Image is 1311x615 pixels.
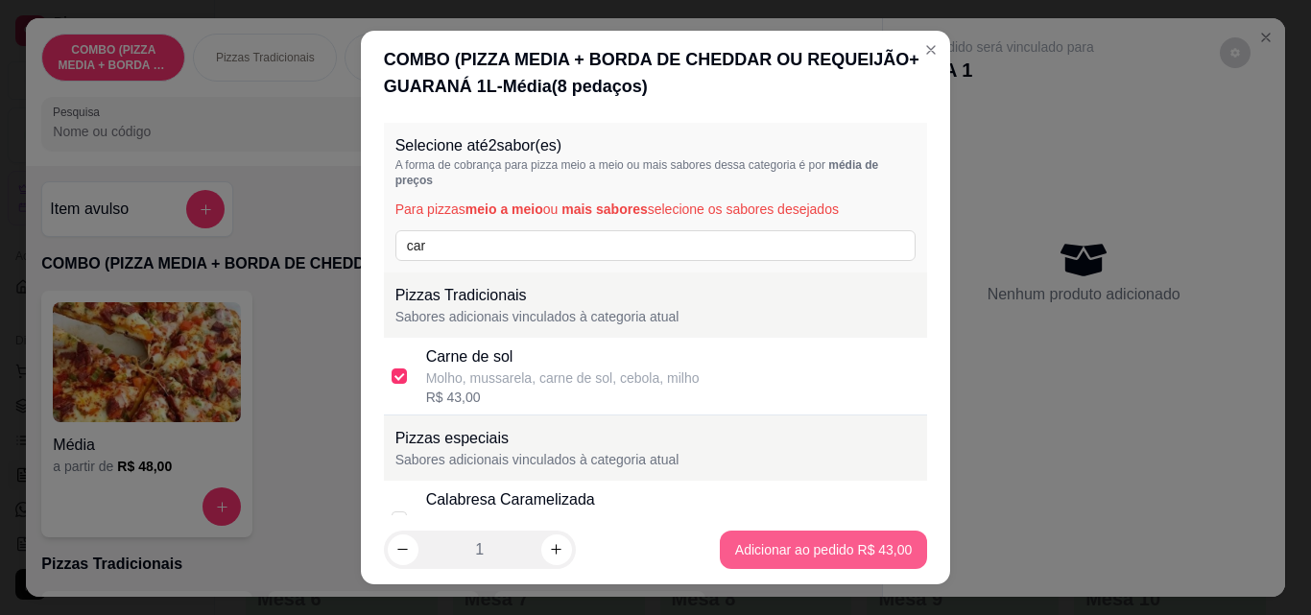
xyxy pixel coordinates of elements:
div: Molho, Queijo Mussarela, Cream Cheese, Cebola [426,511,723,531]
button: increase-product-quantity [541,534,572,565]
span: média de preços [395,158,879,187]
p: Sabores adicionais vinculados à categoria atual [395,450,917,469]
span: mais sabores [561,201,648,217]
p: Pizzas Tradicionais [395,284,917,307]
p: Sabores adicionais vinculados à categoria atual [395,307,917,326]
div: COMBO (PIZZA MEDIA + BORDA DE CHEDDAR OU REQUEIJÃO+ GUARANÁ 1L - Média ( 8 pedaços) [384,46,928,100]
p: 1 [475,538,484,561]
p: A forma de cobrança para pizza meio a meio ou mais sabores dessa categoria é por [395,157,917,188]
div: R$ 43,00 [426,388,700,407]
span: meio a meio [465,201,543,217]
button: Adicionar ao pedido R$ 43,00 [720,531,927,569]
button: Close [916,35,946,65]
p: Selecione até 2 sabor(es) [395,134,917,157]
div: Calabresa Caramelizada [426,488,723,511]
p: Para pizzas ou selecione os sabores desejados [395,200,917,219]
input: Pesquise pelo nome do sabor [395,230,917,261]
p: Pizzas especiais [395,427,917,450]
div: Carne de sol [426,345,700,368]
button: decrease-product-quantity [388,534,418,565]
div: Molho, mussarela, carne de sol, cebola, milho [426,368,700,388]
